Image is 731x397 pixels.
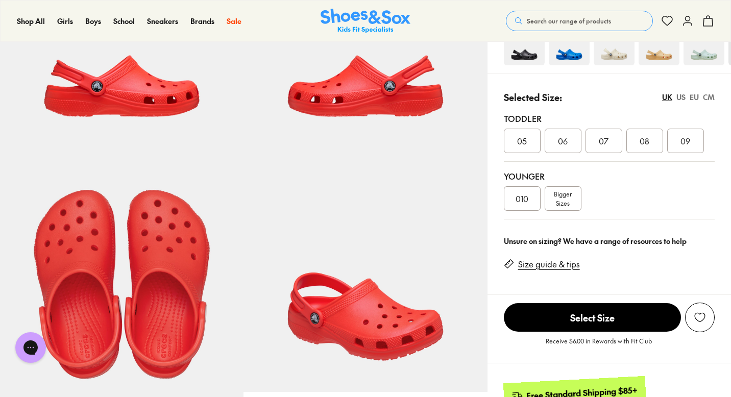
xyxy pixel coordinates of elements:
p: Selected Size: [504,90,562,104]
p: Receive $6.00 in Rewards with Fit Club [546,336,652,355]
span: 06 [558,135,568,147]
div: CM [703,92,715,103]
a: Boys [85,16,101,27]
button: Add to Wishlist [685,303,715,332]
a: School [113,16,135,27]
img: 4-553249_1 [684,24,724,65]
a: Shoes & Sox [321,9,410,34]
a: Sale [227,16,241,27]
div: Younger [504,170,715,182]
img: 4-493664_1 [504,24,545,65]
img: 4-502770_1 [594,24,635,65]
span: Bigger Sizes [554,189,572,208]
span: Search our range of products [527,16,611,26]
span: 08 [640,135,649,147]
div: Toddler [504,112,715,125]
a: Brands [190,16,214,27]
span: 07 [599,135,608,147]
div: UK [662,92,672,103]
span: Shop All [17,16,45,26]
a: Girls [57,16,73,27]
a: Sneakers [147,16,178,27]
span: Girls [57,16,73,26]
div: US [676,92,686,103]
span: Sneakers [147,16,178,26]
div: EU [690,92,699,103]
span: 010 [516,192,528,205]
img: 4-548428_1 [549,24,590,65]
img: SNS_Logo_Responsive.svg [321,9,410,34]
span: Sale [227,16,241,26]
span: Boys [85,16,101,26]
iframe: Gorgias live chat messenger [10,329,51,366]
img: 7-553247_1 [243,148,487,391]
span: 05 [517,135,527,147]
span: Brands [190,16,214,26]
button: Search our range of products [506,11,653,31]
button: Select Size [504,303,681,332]
img: 4-538764_1 [639,24,679,65]
span: School [113,16,135,26]
div: Unsure on sizing? We have a range of resources to help [504,236,715,246]
span: 09 [680,135,690,147]
a: Size guide & tips [518,259,580,270]
a: Shop All [17,16,45,27]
